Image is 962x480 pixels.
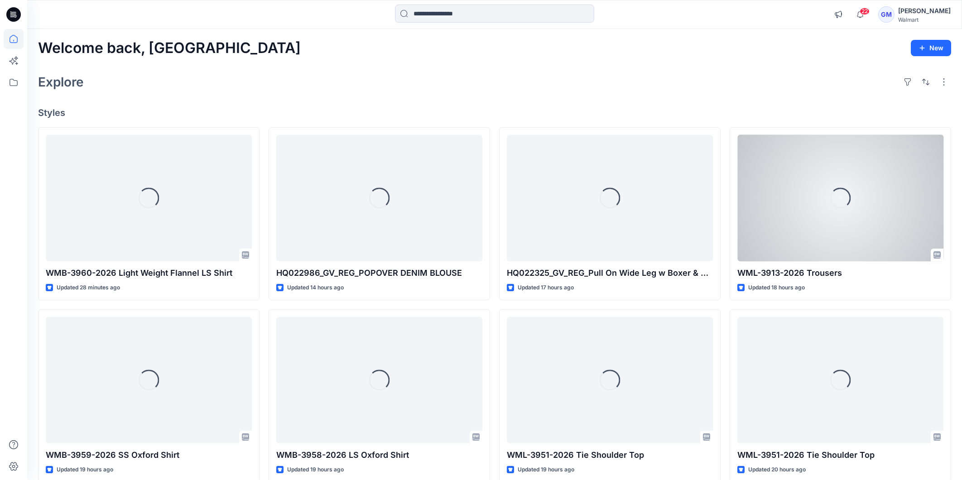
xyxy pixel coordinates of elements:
p: Updated 19 hours ago [287,465,344,475]
p: HQ022325_GV_REG_Pull On Wide Leg w Boxer & Side Stripe [507,267,713,279]
p: Updated 28 minutes ago [57,283,120,293]
p: Updated 19 hours ago [57,465,113,475]
button: New [911,40,951,56]
div: [PERSON_NAME] [898,5,951,16]
p: WMB-3958-2026 LS Oxford Shirt [276,449,482,461]
div: GM [878,6,895,23]
h4: Styles [38,107,951,118]
p: WMB-3960-2026 Light Weight Flannel LS Shirt [46,267,252,279]
h2: Welcome back, [GEOGRAPHIC_DATA] [38,40,301,57]
p: WML-3951-2026 Tie Shoulder Top [507,449,713,461]
p: Updated 19 hours ago [518,465,574,475]
h2: Explore [38,75,84,89]
p: Updated 18 hours ago [748,283,805,293]
p: WML-3913-2026 Trousers [737,267,943,279]
div: Walmart [898,16,951,23]
p: Updated 14 hours ago [287,283,344,293]
span: 22 [860,8,870,15]
p: Updated 20 hours ago [748,465,806,475]
p: WMB-3959-2026 SS Oxford Shirt [46,449,252,461]
p: WML-3951-2026 Tie Shoulder Top [737,449,943,461]
p: Updated 17 hours ago [518,283,574,293]
p: HQ022986_GV_REG_POPOVER DENIM BLOUSE [276,267,482,279]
